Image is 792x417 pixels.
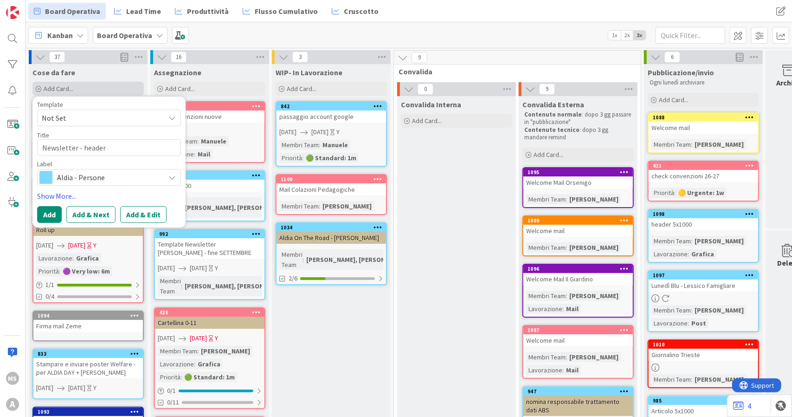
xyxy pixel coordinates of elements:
[158,359,194,369] div: Lavorazione
[276,101,387,167] a: 842passaggio account google[DATE][DATE]YMembri Team:ManuelePriorità:🟢 Standard: 1m
[401,100,461,109] span: Convalida Interna
[664,52,680,63] span: 6
[320,140,350,150] div: Manuele
[523,176,633,189] div: Welcome Mail Orsenigo
[564,304,581,314] div: Mail
[155,317,264,329] div: Cartellina 0-11
[199,346,252,356] div: [PERSON_NAME]
[37,190,181,202] a: Show More...
[648,270,759,332] a: 1097Lunedì Blu - Lessico FamigliareMembri Team:[PERSON_NAME]Lavorazione:Post
[650,79,757,86] p: Ogni lunedì archiviare
[320,201,374,211] div: [PERSON_NAME]
[155,308,264,329] div: 428Cartellina 0-11
[277,175,386,183] div: 1100
[319,201,320,211] span: :
[68,241,85,250] span: [DATE]
[653,114,758,121] div: 1088
[154,101,265,163] a: 204Mail convenzioni nuoveMembri Team:ManueleLavorazione:Mail
[277,232,386,244] div: Aldia On The Road - [PERSON_NAME]
[653,211,758,217] div: 1098
[32,68,75,77] span: Cose da fare
[651,374,691,384] div: Membri Team
[158,346,197,356] div: Membri Team
[38,351,143,357] div: 833
[689,249,716,259] div: Grafica
[523,387,633,416] div: 947nomina responsabile trattamento dati ABS
[733,400,751,411] a: 4
[158,372,180,382] div: Priorità
[6,372,19,385] div: MS
[181,281,182,291] span: :
[319,140,320,150] span: :
[649,280,758,292] div: Lunedì Blu - Lessico Famigliare
[36,383,53,393] span: [DATE]
[344,6,379,17] span: Cruscotto
[522,100,584,109] span: Convalida Esterna
[564,365,581,375] div: Mail
[653,397,758,404] div: 985
[32,215,144,303] a: 88Roll up[DATE][DATE]YLavorazione:GraficaPriorità:🟣 Very low: 6m1/10/4
[649,271,758,280] div: 1097
[167,397,179,407] span: 0/11
[649,210,758,218] div: 1098
[326,3,384,20] a: Cruscotto
[37,161,52,167] span: Label
[523,225,633,237] div: Welcome mail
[38,409,143,415] div: 1093
[633,31,646,40] span: 3x
[649,340,758,361] div: 1010Giornalino Trieste
[155,102,264,111] div: 204
[303,153,359,163] div: 🟢 Standard: 1m
[567,291,621,301] div: [PERSON_NAME]
[653,341,758,348] div: 1010
[155,171,264,192] div: 984Post 5x1000
[37,131,49,139] label: Title
[303,254,304,265] span: :
[304,254,410,265] div: [PERSON_NAME], [PERSON_NAME]
[691,305,692,315] span: :
[279,140,319,150] div: Membri Team
[6,398,19,411] div: A
[528,169,633,176] div: 1095
[524,111,632,126] p: : dopo 3 gg passare in "pubblicazione"
[651,305,691,315] div: Membri Team
[562,365,564,375] span: :
[215,333,218,343] div: Y
[237,3,323,20] a: Flusso Cumulativo
[277,223,386,244] div: 1034Aldia On The Road - [PERSON_NAME]
[159,103,264,110] div: 204
[32,311,144,341] a: 1094Firma mail Zeme
[648,68,714,77] span: Pubblicazione/invio
[649,210,758,230] div: 1098header 5x1000
[171,52,187,63] span: 16
[311,127,328,137] span: [DATE]
[649,271,758,292] div: 1097Lunedì Blu - Lessico Famigliare
[676,188,727,198] div: 🟡 Urgente: 1w
[194,149,195,159] span: :
[182,372,237,382] div: 🟢 Standard: 1m
[399,67,629,76] span: Convalida
[621,31,633,40] span: 2x
[566,291,567,301] span: :
[49,52,65,63] span: 37
[154,68,201,77] span: Assegnazione
[523,387,633,396] div: 947
[154,170,265,222] a: 984Post 5x1000Membri Team:[PERSON_NAME], [PERSON_NAME]
[651,188,674,198] div: Priorità
[57,171,160,184] span: Aldia - Persone
[44,85,73,93] span: Add Card...
[649,218,758,230] div: header 5x1000
[277,175,386,195] div: 1100Mail Colazioni Pedagogiche
[649,170,758,182] div: check convenzioni 26-27
[523,334,633,346] div: Welcome mail
[37,139,181,156] textarea: Newsletter - header
[522,167,634,208] a: 1095Welcome Mail OrsenigoMembri Team:[PERSON_NAME]
[523,326,633,334] div: 1087
[651,139,691,150] div: Membri Team
[691,236,692,246] span: :
[38,313,143,319] div: 1094
[281,224,386,231] div: 1034
[649,405,758,417] div: Articolo 5x1000
[651,236,691,246] div: Membri Team
[215,263,218,273] div: Y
